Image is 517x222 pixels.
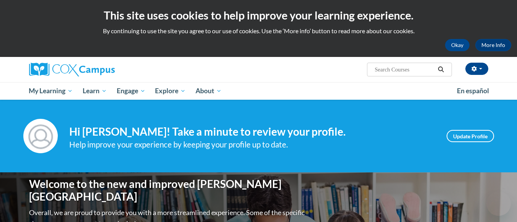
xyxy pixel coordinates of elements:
[69,125,435,138] h4: Hi [PERSON_NAME]! Take a minute to review your profile.
[23,119,58,153] img: Profile Image
[83,86,107,96] span: Learn
[112,82,150,100] a: Engage
[29,63,115,76] img: Cox Campus
[150,82,191,100] a: Explore
[196,86,222,96] span: About
[29,178,307,203] h1: Welcome to the new and improved [PERSON_NAME][GEOGRAPHIC_DATA]
[29,86,73,96] span: My Learning
[78,82,112,100] a: Learn
[69,138,435,151] div: Help improve your experience by keeping your profile up to date.
[6,8,511,23] h2: This site uses cookies to help improve your learning experience.
[374,65,435,74] input: Search Courses
[155,86,186,96] span: Explore
[457,87,489,95] span: En español
[435,65,447,74] button: Search
[29,63,175,76] a: Cox Campus
[447,130,494,142] a: Update Profile
[445,39,470,51] button: Okay
[452,83,494,99] a: En español
[117,86,145,96] span: Engage
[486,191,511,216] iframe: Button to launch messaging window
[475,39,511,51] a: More Info
[24,82,78,100] a: My Learning
[6,27,511,35] p: By continuing to use the site you agree to our use of cookies. Use the ‘More info’ button to read...
[191,82,227,100] a: About
[465,63,488,75] button: Account Settings
[18,82,500,100] div: Main menu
